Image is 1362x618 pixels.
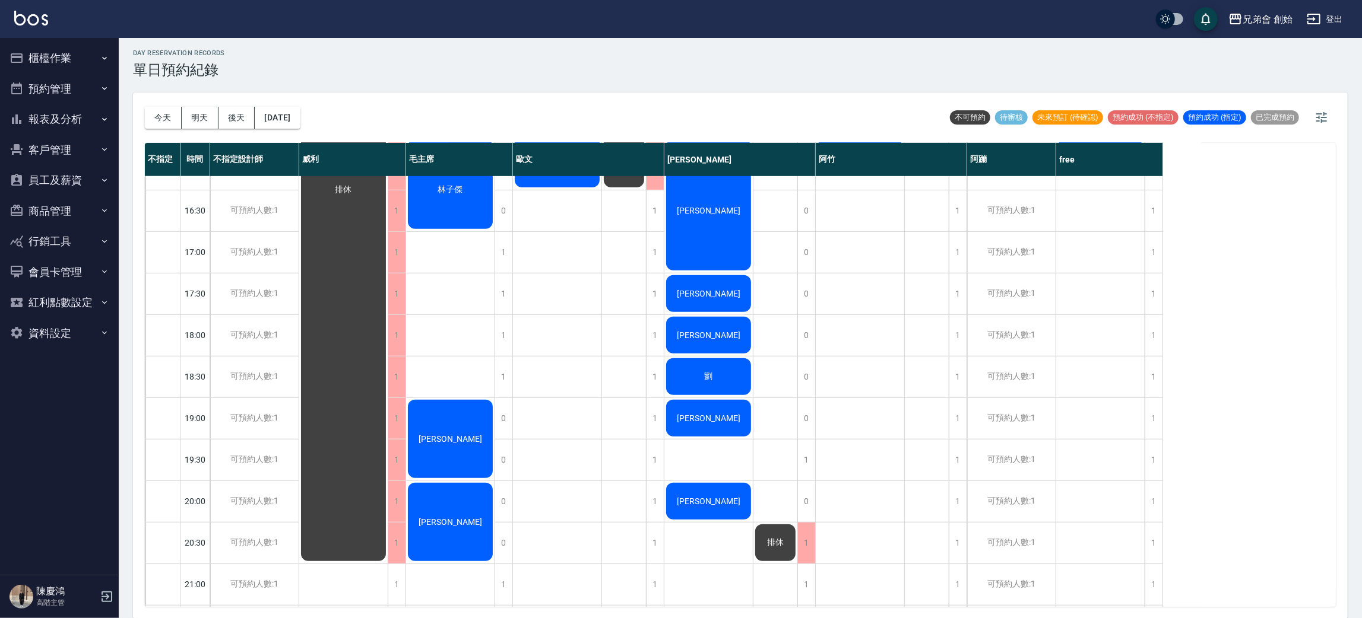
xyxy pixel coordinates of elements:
p: 高階主管 [36,597,97,608]
div: 1 [495,356,512,397]
div: 1 [646,398,664,439]
div: 1 [388,315,406,356]
div: 兄弟會 創始 [1243,12,1293,27]
div: 可預約人數:1 [967,315,1056,356]
div: 1 [388,481,406,522]
div: 1 [949,481,967,522]
div: 可預約人數:1 [210,564,299,605]
div: 0 [495,439,512,480]
div: 0 [495,481,512,522]
div: 0 [797,232,815,273]
div: 阿蹦 [967,143,1056,176]
div: 1 [949,273,967,314]
div: 18:00 [180,314,210,356]
div: 1 [646,232,664,273]
div: 0 [495,523,512,563]
h5: 陳慶鴻 [36,585,97,597]
div: 阿竹 [816,143,967,176]
div: 1 [1145,439,1163,480]
div: 1 [388,439,406,480]
img: Logo [14,11,48,26]
button: 報表及分析 [5,104,114,135]
div: 1 [797,523,815,563]
span: [PERSON_NAME] [674,413,743,423]
div: 1 [949,356,967,397]
div: 時間 [180,143,210,176]
div: 1 [1145,315,1163,356]
div: 可預約人數:1 [210,398,299,439]
span: [PERSON_NAME] [674,206,743,215]
div: 可預約人數:1 [210,439,299,480]
button: 預約管理 [5,74,114,104]
button: 客戶管理 [5,135,114,165]
div: 1 [388,356,406,397]
div: 1 [1145,232,1163,273]
img: Person [9,585,33,609]
div: 0 [495,398,512,439]
span: 預約成功 (不指定) [1108,112,1179,123]
div: 可預約人數:1 [210,232,299,273]
div: 可預約人數:1 [967,439,1056,480]
div: 1 [949,232,967,273]
span: 劉 [702,371,715,382]
h3: 單日預約紀錄 [133,62,225,78]
span: [PERSON_NAME] [416,517,484,527]
div: 可預約人數:1 [210,273,299,314]
span: [PERSON_NAME] [674,496,743,506]
div: 可預約人數:1 [210,356,299,397]
div: 1 [388,190,406,231]
button: 後天 [218,107,255,129]
div: 0 [797,481,815,522]
div: 1 [1145,398,1163,439]
div: 可預約人數:1 [967,356,1056,397]
button: 商品管理 [5,196,114,227]
button: 員工及薪資 [5,165,114,196]
span: 林子傑 [436,184,465,195]
div: 可預約人數:1 [967,564,1056,605]
div: 20:30 [180,522,210,563]
div: 1 [949,398,967,439]
span: [PERSON_NAME] [674,289,743,298]
div: 0 [797,190,815,231]
span: [PERSON_NAME] [416,434,484,444]
div: 1 [388,273,406,314]
div: 可預約人數:1 [967,273,1056,314]
div: 1 [949,564,967,605]
div: 1 [388,398,406,439]
div: 毛主席 [406,143,513,176]
div: [PERSON_NAME] [664,143,816,176]
div: 1 [646,481,664,522]
button: 明天 [182,107,218,129]
button: 兄弟會 創始 [1224,7,1297,31]
div: 1 [646,315,664,356]
div: 不指定設計師 [210,143,299,176]
div: 1 [646,273,664,314]
div: 可預約人數:1 [210,190,299,231]
button: [DATE] [255,107,300,129]
div: 可預約人數:1 [210,315,299,356]
div: 1 [1145,523,1163,563]
div: 1 [949,190,967,231]
button: save [1194,7,1218,31]
div: 19:00 [180,397,210,439]
button: 今天 [145,107,182,129]
div: 1 [1145,564,1163,605]
button: 資料設定 [5,318,114,349]
div: 21:00 [180,563,210,605]
span: [PERSON_NAME] [674,330,743,340]
div: 1 [949,523,967,563]
h2: day Reservation records [133,49,225,57]
div: 可預約人數:1 [967,398,1056,439]
div: free [1056,143,1163,176]
div: 威利 [299,143,406,176]
div: 1 [388,564,406,605]
span: 未來預訂 (待確認) [1032,112,1103,123]
div: 0 [797,356,815,397]
div: 不指定 [145,143,180,176]
div: 1 [646,564,664,605]
div: 1 [495,232,512,273]
button: 櫃檯作業 [5,43,114,74]
span: 待審核 [995,112,1028,123]
button: 會員卡管理 [5,257,114,288]
div: 1 [646,523,664,563]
